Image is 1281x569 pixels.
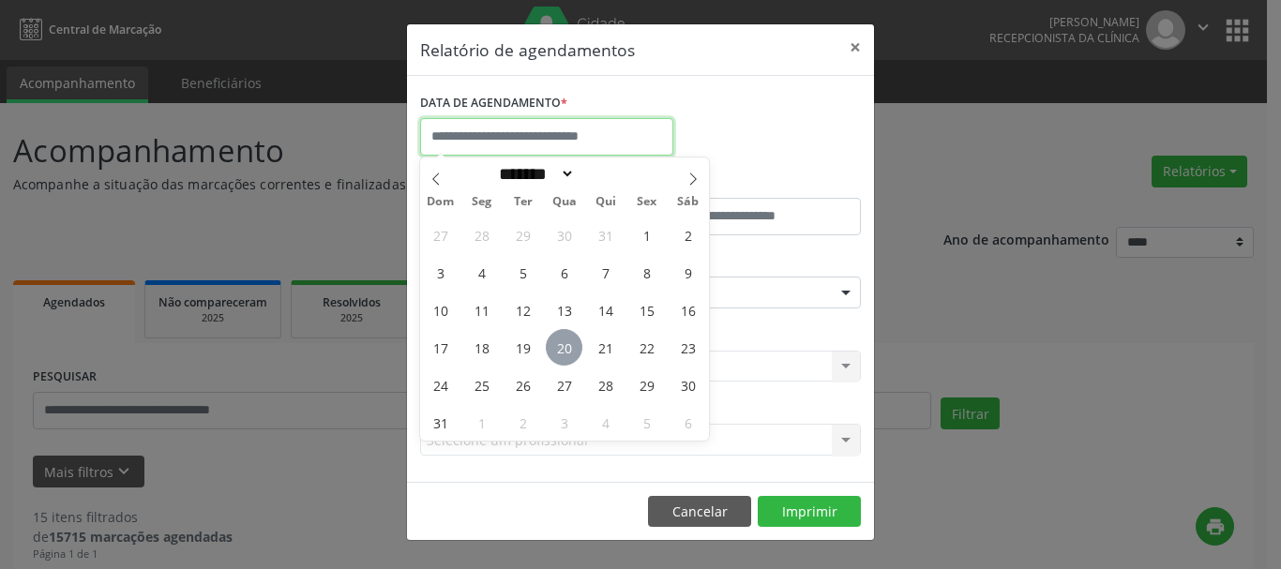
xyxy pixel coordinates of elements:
span: Agosto 8, 2025 [628,254,665,291]
span: Agosto 26, 2025 [505,367,541,403]
span: Setembro 5, 2025 [628,404,665,441]
span: Qua [544,196,585,208]
span: Agosto 28, 2025 [587,367,624,403]
span: Agosto 25, 2025 [463,367,500,403]
span: Agosto 23, 2025 [670,329,706,366]
span: Agosto 12, 2025 [505,292,541,328]
input: Year [575,164,637,184]
span: Agosto 2, 2025 [670,217,706,253]
span: Agosto 17, 2025 [422,329,459,366]
span: Setembro 6, 2025 [670,404,706,441]
span: Agosto 4, 2025 [463,254,500,291]
label: ATÉ [645,169,861,198]
span: Agosto 20, 2025 [546,329,582,366]
span: Setembro 4, 2025 [587,404,624,441]
span: Agosto 5, 2025 [505,254,541,291]
label: DATA DE AGENDAMENTO [420,89,567,118]
span: Agosto 15, 2025 [628,292,665,328]
span: Sex [626,196,668,208]
span: Agosto 27, 2025 [546,367,582,403]
span: Agosto 21, 2025 [587,329,624,366]
span: Agosto 18, 2025 [463,329,500,366]
span: Agosto 3, 2025 [422,254,459,291]
span: Agosto 24, 2025 [422,367,459,403]
span: Setembro 1, 2025 [463,404,500,441]
span: Julho 29, 2025 [505,217,541,253]
span: Agosto 19, 2025 [505,329,541,366]
span: Julho 30, 2025 [546,217,582,253]
h5: Relatório de agendamentos [420,37,635,62]
span: Setembro 2, 2025 [505,404,541,441]
span: Agosto 9, 2025 [670,254,706,291]
span: Agosto 1, 2025 [628,217,665,253]
span: Agosto 7, 2025 [587,254,624,291]
span: Agosto 29, 2025 [628,367,665,403]
span: Agosto 22, 2025 [628,329,665,366]
span: Agosto 30, 2025 [670,367,706,403]
span: Agosto 16, 2025 [670,292,706,328]
span: Julho 28, 2025 [463,217,500,253]
button: Cancelar [648,496,751,528]
span: Setembro 3, 2025 [546,404,582,441]
span: Ter [503,196,544,208]
span: Sáb [668,196,709,208]
select: Month [492,164,575,184]
span: Julho 31, 2025 [587,217,624,253]
button: Imprimir [758,496,861,528]
button: Close [836,24,874,70]
span: Agosto 10, 2025 [422,292,459,328]
span: Qui [585,196,626,208]
span: Agosto 11, 2025 [463,292,500,328]
span: Seg [461,196,503,208]
span: Agosto 6, 2025 [546,254,582,291]
span: Agosto 13, 2025 [546,292,582,328]
span: Dom [420,196,461,208]
span: Julho 27, 2025 [422,217,459,253]
span: Agosto 14, 2025 [587,292,624,328]
span: Agosto 31, 2025 [422,404,459,441]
